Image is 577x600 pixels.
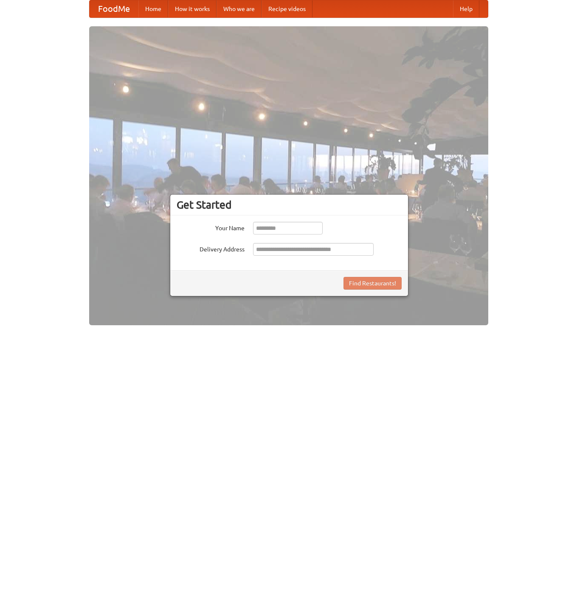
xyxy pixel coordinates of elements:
[343,277,402,290] button: Find Restaurants!
[177,198,402,211] h3: Get Started
[262,0,312,17] a: Recipe videos
[168,0,217,17] a: How it works
[217,0,262,17] a: Who we are
[177,222,245,232] label: Your Name
[90,0,138,17] a: FoodMe
[177,243,245,254] label: Delivery Address
[138,0,168,17] a: Home
[453,0,479,17] a: Help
